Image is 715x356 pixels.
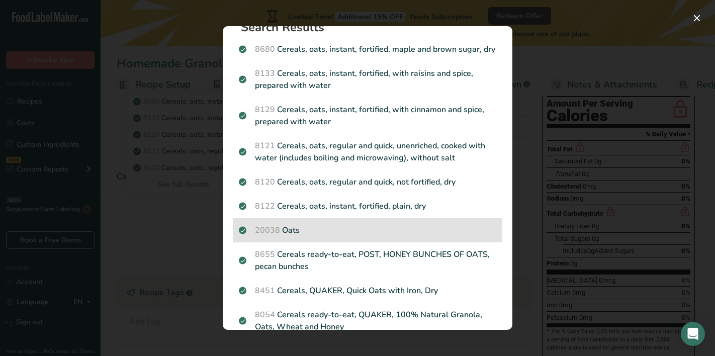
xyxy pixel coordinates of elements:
[255,285,275,296] span: 8451
[239,200,496,212] p: Cereals, oats, instant, fortified, plain, dry
[255,249,275,260] span: 8655
[239,285,496,297] p: Cereals, QUAKER, Quick Oats with Iron, Dry
[255,201,275,212] span: 8122
[255,44,275,55] span: 8680
[255,68,275,79] span: 8133
[239,43,496,55] p: Cereals, oats, instant, fortified, maple and brown sugar, dry
[239,176,496,188] p: Cereals, oats, regular and quick, not fortified, dry
[239,224,496,236] p: Oats
[255,309,275,320] span: 8054
[255,140,275,151] span: 8121
[239,140,496,164] p: Cereals, oats, regular and quick, unenriched, cooked with water (includes boiling and microwaving...
[239,309,496,333] p: Cereals ready-to-eat, QUAKER, 100% Natural Granola, Oats, Wheat and Honey
[239,248,496,273] p: Cereals ready-to-eat, POST, HONEY BUNCHES OF OATS, pecan bunches
[239,104,496,128] p: Cereals, oats, instant, fortified, with cinnamon and spice, prepared with water
[241,21,502,33] h1: Search Results
[255,225,280,236] span: 20038
[239,67,496,92] p: Cereals, oats, instant, fortified, with raisins and spice, prepared with water
[255,104,275,115] span: 8129
[255,176,275,188] span: 8120
[681,322,705,346] div: Open Intercom Messenger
